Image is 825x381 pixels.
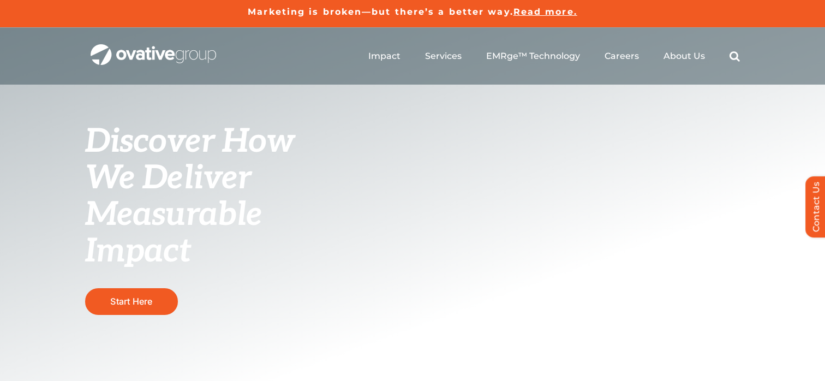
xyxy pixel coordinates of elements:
[368,39,740,74] nav: Menu
[730,51,740,62] a: Search
[248,7,513,17] a: Marketing is broken—but there’s a better way.
[85,159,262,271] span: We Deliver Measurable Impact
[85,122,295,162] span: Discover How
[663,51,705,62] a: About Us
[110,296,152,307] span: Start Here
[368,51,400,62] a: Impact
[605,51,639,62] a: Careers
[513,7,577,17] a: Read more.
[486,51,580,62] a: EMRge™ Technology
[425,51,462,62] a: Services
[85,288,178,315] a: Start Here
[91,43,216,53] a: OG_Full_horizontal_WHT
